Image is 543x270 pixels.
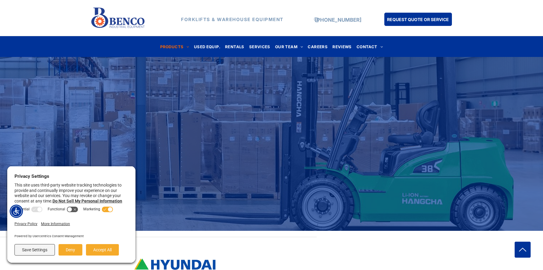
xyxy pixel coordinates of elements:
[181,17,284,22] strong: FORKLIFTS & WAREHOUSE EQUIPMENT
[354,42,385,51] a: CONTACT
[247,42,273,51] a: SERVICES
[10,205,23,218] div: Accessibility Menu
[192,42,223,51] a: USED EQUIP.
[384,13,452,26] a: REQUEST QUOTE OR SERVICE
[330,42,354,51] a: REVIEWS
[315,17,361,23] a: [PHONE_NUMBER]
[223,42,247,51] a: RENTALS
[273,42,306,51] a: OUR TEAM
[158,42,192,51] a: PRODUCTS
[305,42,330,51] a: CAREERS
[387,14,449,25] span: REQUEST QUOTE OR SERVICE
